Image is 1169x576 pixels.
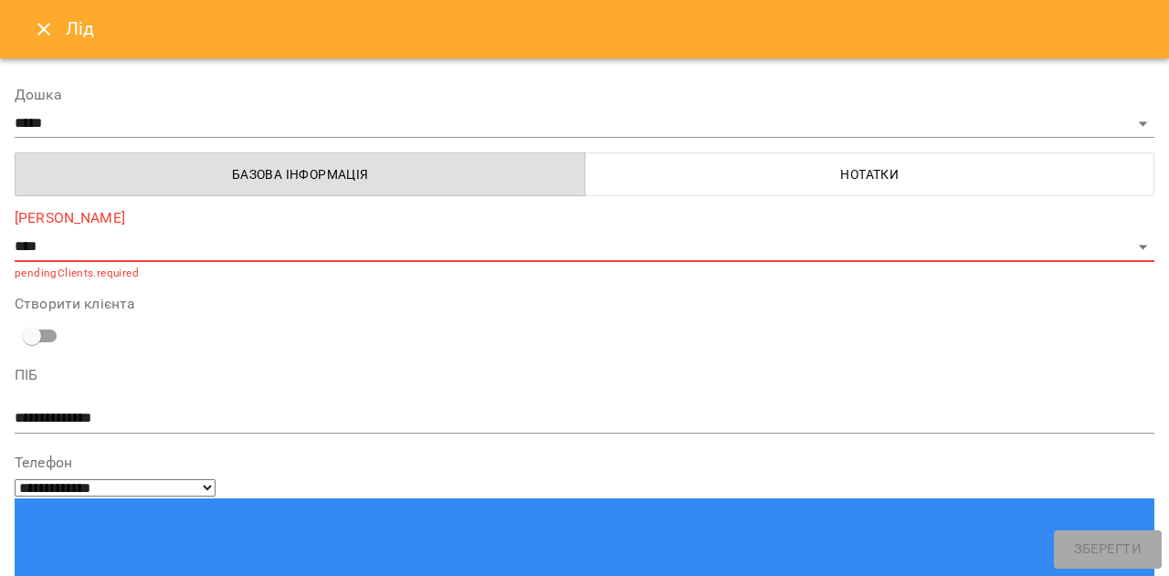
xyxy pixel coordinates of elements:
[22,7,66,51] button: Close
[15,152,585,196] button: Базова інформація
[584,152,1155,196] button: Нотатки
[66,15,1147,43] h6: Лід
[15,479,216,497] select: Phone number country
[15,211,1154,225] label: [PERSON_NAME]
[15,297,1154,311] label: Створити клієнта
[15,88,1154,102] label: Дошка
[26,163,574,185] span: Базова інформація
[15,456,1154,470] label: Телефон
[15,368,1154,382] label: ПІБ
[596,163,1144,185] span: Нотатки
[15,265,1154,283] p: pendingClients.required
